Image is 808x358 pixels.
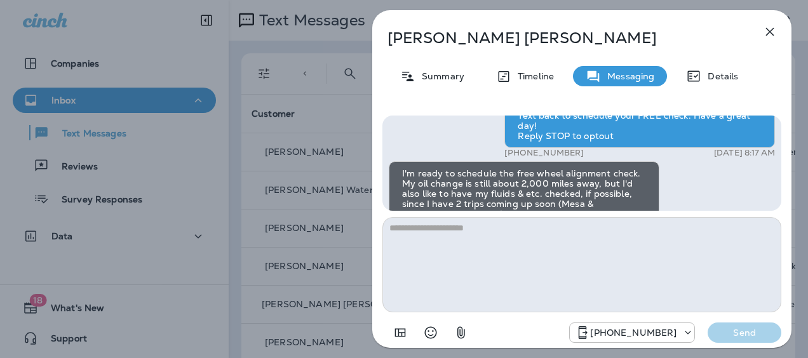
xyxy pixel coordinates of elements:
[387,29,734,47] p: [PERSON_NAME] [PERSON_NAME]
[701,71,738,81] p: Details
[511,71,554,81] p: Timeline
[590,328,677,338] p: [PHONE_NUMBER]
[504,148,584,158] p: [PHONE_NUMBER]
[570,325,694,340] div: +1 (928) 232-1970
[415,71,464,81] p: Summary
[601,71,654,81] p: Messaging
[389,161,659,226] div: I'm ready to schedule the free wheel alignment check. My oil change is still about 2,000 miles aw...
[387,320,413,345] button: Add in a premade template
[418,320,443,345] button: Select an emoji
[714,148,775,158] p: [DATE] 8:17 AM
